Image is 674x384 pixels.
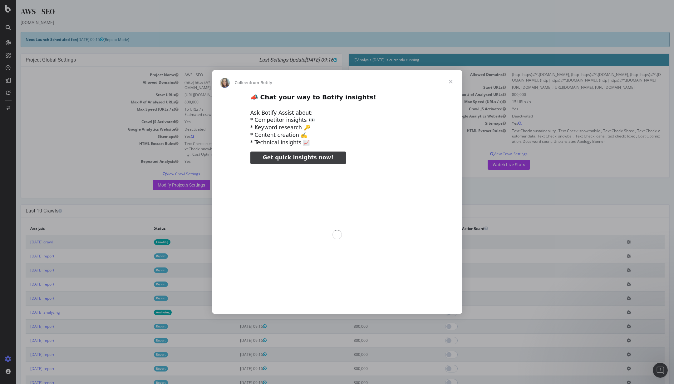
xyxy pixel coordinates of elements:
a: Watch Live Stats [471,160,514,170]
a: Report [138,352,152,357]
h4: Project Global Settings [9,57,321,63]
i: Last Settings Update [243,57,321,63]
td: Sitemaps [337,120,493,127]
span: Colleen [235,80,250,85]
span: [DATE] 09:16 [224,352,250,357]
td: Text Check: customer data, Text Check: Shred , text check: toxic , Docs word count, Text Check: s... [165,140,321,158]
span: [DATE] 09:15 [224,253,250,259]
a: Report [138,267,152,273]
h4: Analysis [DATE] is currently running [337,57,649,63]
span: [DATE] 09:16 [224,366,250,371]
td: [URL][DOMAIN_NAME], [URL][DOMAIN_NAME], [URL][DOMAIN_NAME] [165,91,321,98]
a: [DATE] report [14,366,38,371]
td: (http|https)://*.[DOMAIN_NAME], (http|https)://*.[DOMAIN_NAME], (http|https)://*.[DOMAIN_NAME], (... [493,71,648,83]
a: [DATE] report [14,282,38,287]
td: Crawl JS Activated [9,118,165,125]
td: Start URLs [337,84,493,91]
div: AWS - SEO [4,6,653,19]
p: View Crawl Settings [9,171,321,177]
p: View Crawl Settings [337,151,649,157]
td: Project Name [9,71,165,78]
span: [DATE] 09:15 [224,310,250,315]
span: 14 hours 48 minutes [213,112,248,117]
td: 800,000 [333,347,417,362]
td: Crawl JS Activated [337,105,493,112]
td: (http|https)://*.[DOMAIN_NAME], (http|https)://*.[DOMAIN_NAME], (http|https)://*.[DOMAIN_NAME], (... [165,79,321,91]
a: [DATE] report [14,253,38,259]
span: [DATE] 09:16 [289,57,321,63]
td: 800,000 [333,362,417,376]
div: [DOMAIN_NAME] [4,19,653,26]
td: [URL][DOMAIN_NAME], [URL][DOMAIN_NAME], [URL][DOMAIN_NAME] [493,84,648,91]
a: Modify Project's Settings [136,180,194,190]
div: Ask Botify Assist about: * Competitor insights 👀 * Keyword research 🔑 * Content creation ✍️ * Tec... [250,109,424,147]
span: [DATE] 09:16 [224,267,250,273]
div: (Repeat Mode) [4,32,653,47]
td: Max # of Analysed URLs [9,98,165,106]
th: # of URLs [333,222,417,235]
a: Report [138,282,152,287]
a: [DATE] report [14,267,38,273]
span: [DATE] 09:15 [224,282,250,287]
td: Google Analytics Website [337,112,493,120]
td: Allowed Domains [9,79,165,91]
td: Yes [165,158,321,165]
td: 800,000 [333,333,417,347]
h4: Last 10 Crawls [9,208,648,214]
td: Deactivated [165,126,321,133]
a: Crawling [138,239,154,245]
td: 800,000 [333,249,417,263]
td: Google Analytics Website [9,126,165,133]
td: Text Check: sustainability , Text Check: snowmobile , Text Check: Shred , Text Check: customer da... [493,127,648,145]
a: [DATE] analyzing [14,310,44,315]
td: Allowed Domains [337,71,493,83]
th: Analysis [9,222,133,235]
th: Status [133,222,219,235]
a: Get quick insights now! [250,152,346,164]
td: 800,000 [493,91,648,98]
span: [DATE] 09:15 [61,37,87,42]
span: Get quick insights now! [263,154,333,161]
td: HTML Extract Rules [337,127,493,145]
td: Yes [165,133,321,140]
a: [DATE] crawl [14,239,37,245]
a: Report [138,253,152,259]
th: Exclude from ActionBoard [417,222,606,235]
td: 15 URLs / s Estimated crawl duration: [165,106,321,118]
td: Sitemaps [9,133,165,140]
td: 800,000 [333,291,417,305]
td: 800,000 [333,277,417,291]
td: Deactivated [493,112,648,120]
a: Analyzing [138,310,155,315]
td: Yes [493,120,648,127]
td: Start URLs [9,91,165,98]
span: [DATE] 09:16 [224,239,250,245]
span: from Botify [250,80,272,85]
td: Max # of Analysed URLs [337,91,493,98]
td: Yes [493,105,648,112]
span: Close [440,70,462,93]
span: [DATE] 09:16 [224,324,250,329]
a: [DATE] report [14,338,38,343]
a: [DATE] report [14,296,38,301]
td: 800,000 [165,98,321,106]
span: [DATE] 09:16 [224,296,250,301]
td: Yes [165,118,321,125]
th: Launch Date [219,222,333,235]
td: Max Speed (URLs / s) [9,106,165,118]
td: AWS - SEO [165,71,321,78]
a: Report [138,338,152,343]
a: Report [138,296,152,301]
strong: Next Launch Scheduled for: [9,37,61,42]
td: HTML Extract Rules [9,140,165,158]
a: Report [138,366,152,371]
a: [DATE] report [14,324,38,329]
a: Report [138,324,152,329]
a: [DATE] report [14,352,38,357]
td: 800,000 [333,319,417,333]
td: 15 URLs / s [493,98,648,105]
h2: 📣 Chat your way to Botify insights! [250,93,424,105]
img: Profile image for Colleen [220,78,230,88]
td: Repeated Analysis [9,158,165,165]
td: 800,000 [333,263,417,277]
